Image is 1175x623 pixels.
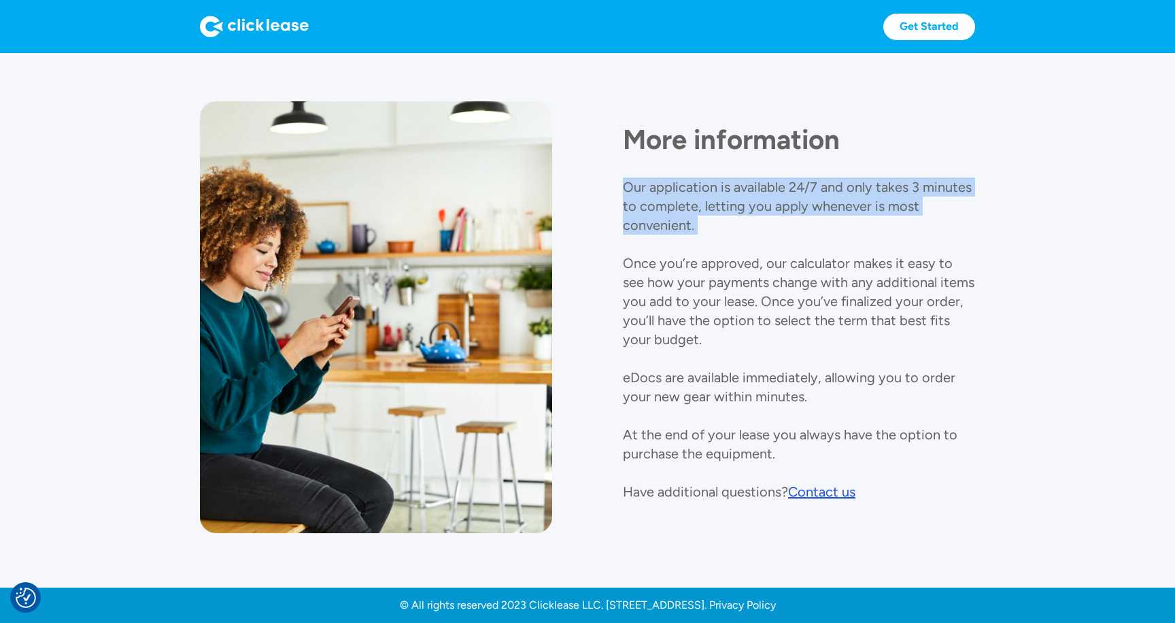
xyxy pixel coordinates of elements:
a: Get Started [883,14,975,40]
a: © All rights reserved 2023 Clicklease LLC. [STREET_ADDRESS]. Privacy Policy [400,599,776,612]
img: Revisit consent button [16,588,36,608]
p: Our application is available 24/7 and only takes 3 minutes to complete, letting you apply wheneve... [623,179,974,500]
div: Contact us [788,484,855,500]
button: Consent Preferences [16,588,36,608]
h1: More information [623,123,975,156]
img: Logo [200,16,309,37]
a: Contact us [788,482,855,501]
